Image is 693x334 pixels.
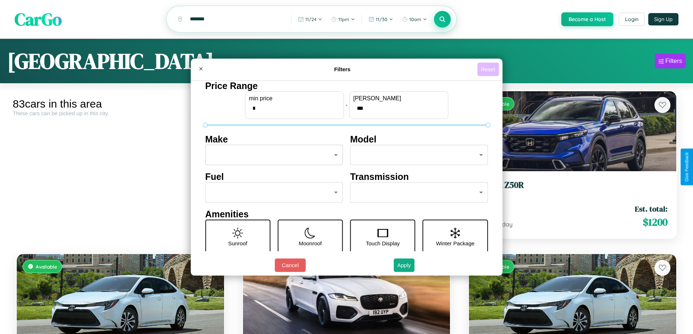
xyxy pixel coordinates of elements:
span: / day [497,221,513,228]
span: CarGo [15,7,62,31]
h4: Amenities [205,209,488,220]
span: 11 / 30 [376,16,387,22]
button: Reset [477,63,499,76]
h3: Honda Z50R [478,180,668,190]
p: Touch Display [366,238,399,248]
span: $ 1200 [643,215,668,229]
h4: Filters [207,66,477,72]
h4: Make [205,134,343,145]
p: - [346,100,347,110]
button: Login [619,13,645,26]
p: Moonroof [299,238,322,248]
div: Filters [665,57,682,65]
button: 11/24 [294,13,326,25]
button: Become a Host [561,12,613,26]
span: 10am [409,16,421,22]
span: Available [36,263,57,270]
div: 83 cars in this area [13,98,228,110]
p: Winter Package [436,238,475,248]
button: Cancel [275,258,306,272]
span: Est. total: [635,204,668,214]
button: Filters [655,54,686,68]
div: These cars can be picked up in this city. [13,110,228,116]
p: Sunroof [228,238,247,248]
span: 11 / 24 [305,16,316,22]
h4: Model [350,134,488,145]
button: Apply [394,258,415,272]
h4: Fuel [205,172,343,182]
h4: Transmission [350,172,488,182]
h4: Price Range [205,81,488,91]
button: 10am [398,13,431,25]
button: 11pm [327,13,359,25]
label: [PERSON_NAME] [353,95,444,102]
div: Give Feedback [684,152,689,182]
h1: [GEOGRAPHIC_DATA] [7,46,214,76]
span: 11pm [338,16,349,22]
label: min price [249,95,340,102]
button: 11/30 [365,13,397,25]
a: Honda Z50R2016 [478,180,668,198]
button: Sign Up [648,13,678,25]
